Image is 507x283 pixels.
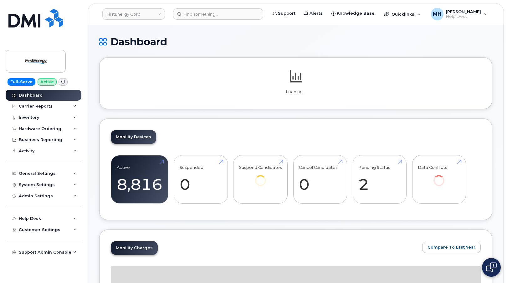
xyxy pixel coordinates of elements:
span: Compare To Last Year [428,244,475,250]
a: Mobility Charges [111,241,158,255]
a: Suspended 0 [180,159,222,200]
h1: Dashboard [99,36,492,47]
a: Pending Status 2 [358,159,401,200]
button: Compare To Last Year [422,242,481,253]
a: Suspend Candidates [239,159,282,195]
a: Active 8,816 [117,159,162,200]
a: Mobility Devices [111,130,156,144]
a: Data Conflicts [418,159,460,195]
img: Open chat [486,262,497,272]
p: Loading... [111,89,481,95]
a: Cancel Candidates 0 [299,159,341,200]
